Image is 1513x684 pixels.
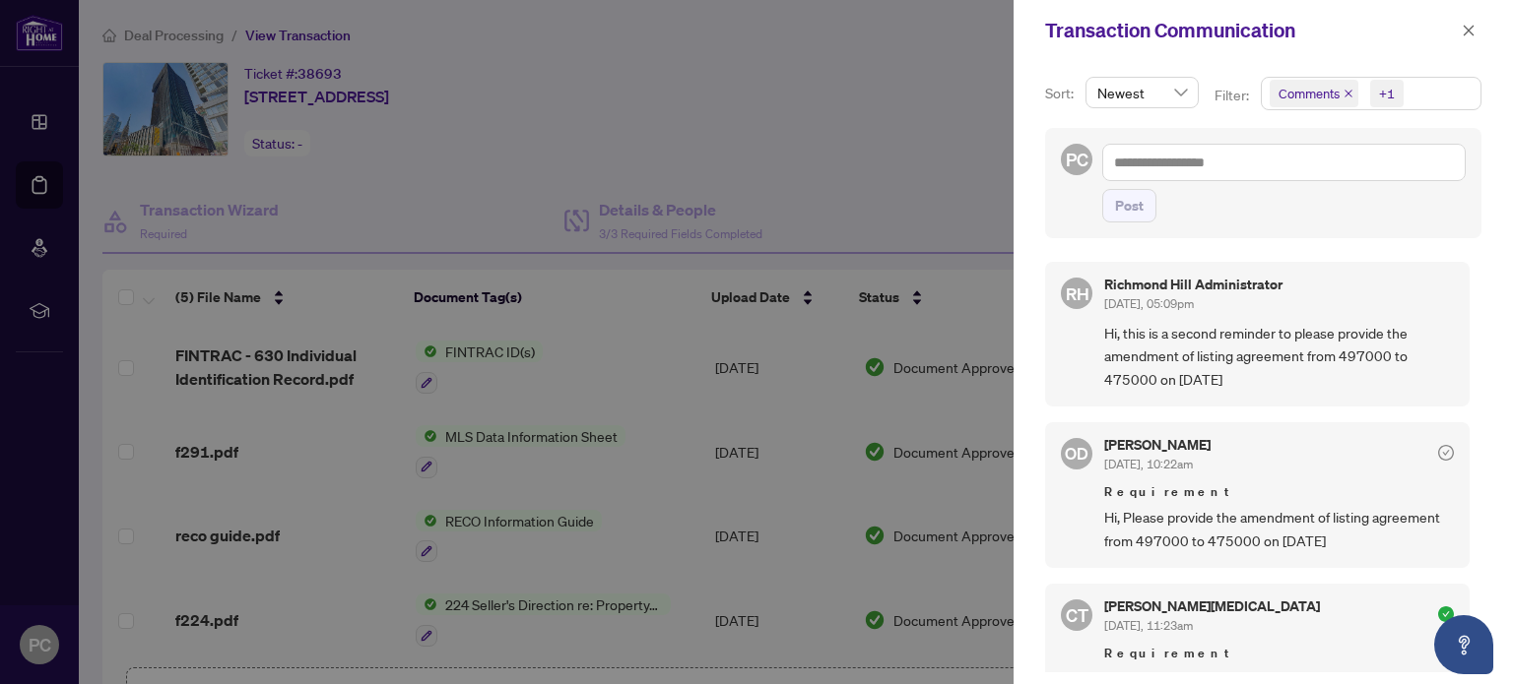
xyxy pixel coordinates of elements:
[1215,85,1252,106] p: Filter:
[1104,457,1193,471] span: [DATE], 10:22am
[1438,445,1454,461] span: check-circle
[1104,278,1283,291] h5: Richmond Hill Administrator
[1104,599,1320,613] h5: [PERSON_NAME][MEDICAL_DATA]
[1065,441,1088,466] span: OD
[1045,16,1456,45] div: Transaction Communication
[1462,24,1476,37] span: close
[1104,506,1454,552] span: Hi, Please provide the amendment of listing agreement from 497000 to 475000 on [DATE]
[1104,482,1454,502] span: Requirement
[1438,606,1454,622] span: check-circle
[1066,146,1088,173] span: PC
[1104,438,1211,452] h5: [PERSON_NAME]
[1104,618,1193,633] span: [DATE], 11:23am
[1104,296,1194,311] span: [DATE], 05:09pm
[1066,601,1088,629] span: CT
[1344,89,1353,98] span: close
[1097,78,1187,107] span: Newest
[1102,189,1156,222] button: Post
[1104,322,1454,391] span: Hi, this is a second reminder to please provide the amendment of listing agreement from 497000 to...
[1434,615,1493,674] button: Open asap
[1065,280,1088,306] span: RH
[1279,84,1340,103] span: Comments
[1270,80,1358,107] span: Comments
[1104,644,1454,663] span: Requirement
[1045,83,1078,104] p: Sort:
[1379,84,1395,103] div: +1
